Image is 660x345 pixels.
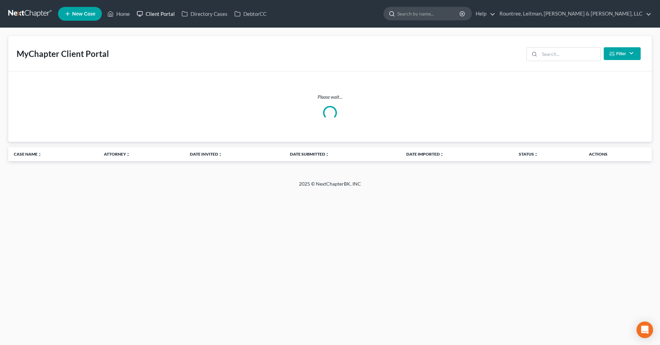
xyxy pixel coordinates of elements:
[38,152,42,157] i: unfold_more
[583,147,652,161] th: Actions
[104,8,133,20] a: Home
[72,11,95,17] span: New Case
[325,152,329,157] i: unfold_more
[534,152,538,157] i: unfold_more
[218,152,222,157] i: unfold_more
[190,151,222,157] a: Date Invitedunfold_more
[496,8,651,20] a: Rountree, Leitman, [PERSON_NAME] & [PERSON_NAME], LLC
[604,47,641,60] button: Filter
[231,8,270,20] a: DebtorCC
[472,8,495,20] a: Help
[133,8,178,20] a: Client Portal
[519,151,538,157] a: Statusunfold_more
[406,151,444,157] a: Date Importedunfold_more
[17,48,109,59] div: MyChapter Client Portal
[440,152,444,157] i: unfold_more
[14,93,646,100] p: Please wait...
[397,7,460,20] input: Search by name...
[178,8,231,20] a: Directory Cases
[540,48,601,61] input: Search...
[637,322,653,338] div: Open Intercom Messenger
[14,151,42,157] a: Case Nameunfold_more
[133,180,527,193] div: 2025 © NextChapterBK, INC
[104,151,130,157] a: Attorneyunfold_more
[126,152,130,157] i: unfold_more
[290,151,329,157] a: Date Submittedunfold_more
